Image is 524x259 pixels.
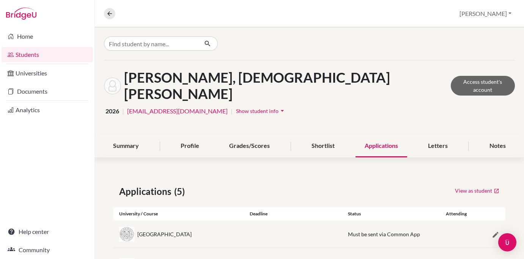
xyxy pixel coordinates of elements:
[119,227,134,242] img: us_rice_691lcudw.jpeg
[440,210,473,217] div: Attending
[236,108,279,114] span: Show student info
[119,185,174,198] span: Applications
[2,224,93,239] a: Help center
[2,242,93,257] a: Community
[456,6,515,21] button: [PERSON_NAME]
[279,107,286,115] i: arrow_drop_down
[2,102,93,118] a: Analytics
[104,135,148,157] div: Summary
[127,107,228,116] a: [EMAIL_ADDRESS][DOMAIN_NAME]
[172,135,208,157] div: Profile
[220,135,279,157] div: Grades/Scores
[174,185,188,198] span: (5)
[2,47,93,62] a: Students
[455,185,500,196] a: View as student
[244,210,342,217] div: Deadline
[498,233,516,251] div: Open Intercom Messenger
[451,76,515,96] a: Access student's account
[137,230,192,238] div: [GEOGRAPHIC_DATA]
[2,84,93,99] a: Documents
[419,135,457,157] div: Letters
[105,107,119,116] span: 2026
[122,107,124,116] span: |
[356,135,407,157] div: Applications
[231,107,233,116] span: |
[342,210,440,217] div: Status
[124,69,451,102] h1: [PERSON_NAME], [DEMOGRAPHIC_DATA][PERSON_NAME]
[104,36,198,51] input: Find student by name...
[104,77,121,94] img: Samhita Savitri UPPALAPATI's avatar
[6,8,36,20] img: Bridge-U
[480,135,515,157] div: Notes
[2,66,93,81] a: Universities
[348,231,420,237] span: Must be sent via Common App
[113,210,244,217] div: University / Course
[236,105,286,117] button: Show student infoarrow_drop_down
[302,135,344,157] div: Shortlist
[2,29,93,44] a: Home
